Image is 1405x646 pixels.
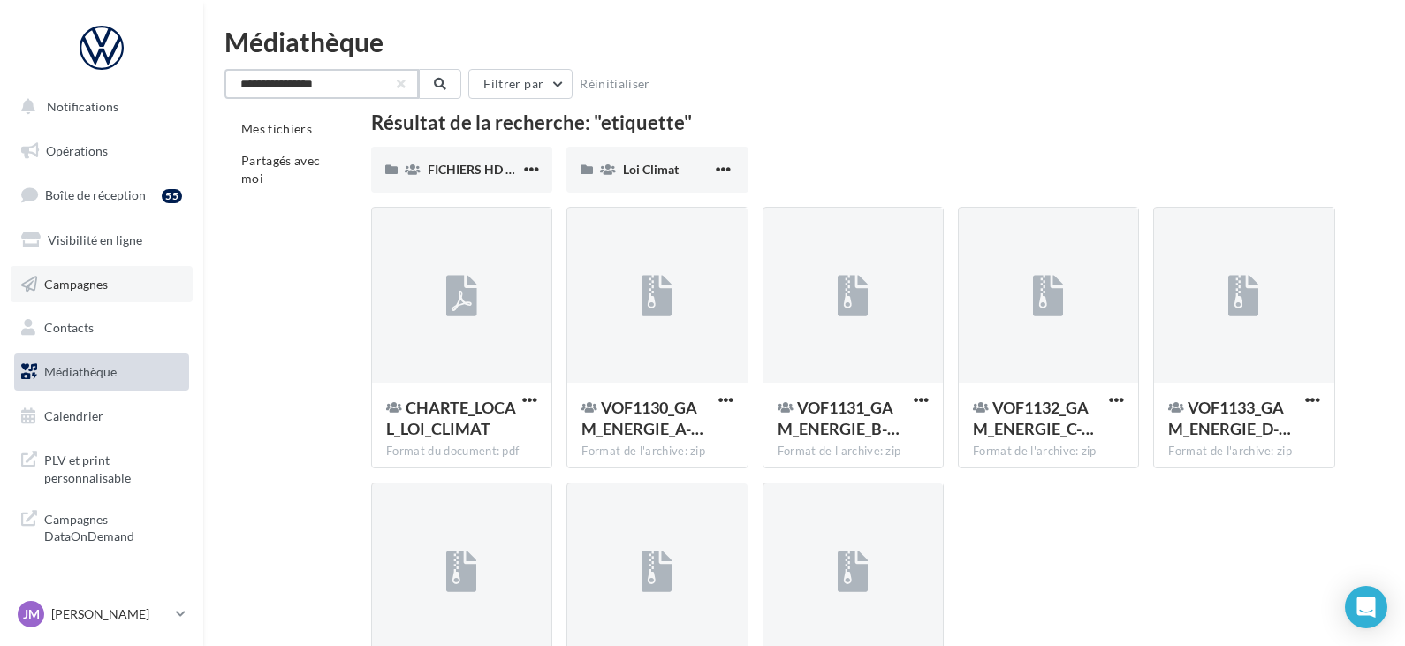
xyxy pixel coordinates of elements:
span: Visibilité en ligne [48,232,142,247]
a: Campagnes DataOnDemand [11,500,193,552]
div: Résultat de la recherche: "etiquette" [371,113,1335,133]
span: Campagnes DataOnDemand [44,507,182,545]
a: Contacts [11,309,193,346]
span: PLV et print personnalisable [44,448,182,486]
span: VOF1133_GAM_ENERGIE_D-PDF_1277x718 [1168,398,1291,438]
a: Médiathèque [11,353,193,391]
span: Mes fichiers [241,121,312,136]
div: Open Intercom Messenger [1345,586,1387,628]
div: Format de l'archive: zip [973,444,1124,460]
span: FICHIERS HD ETIQUETTES_ENERGIES [428,162,641,177]
span: Campagnes [44,276,108,291]
span: Loi Climat [623,162,679,177]
a: Opérations [11,133,193,170]
a: Campagnes [11,266,193,303]
span: Opérations [46,143,108,158]
div: Format de l'archive: zip [581,444,733,460]
span: VOF1130_GAM_ENERGIE_A-PDF_1277x718 [581,398,703,438]
div: Format de l'archive: zip [778,444,929,460]
span: JM [23,605,40,623]
div: Format de l'archive: zip [1168,444,1319,460]
span: Partagés avec moi [241,153,321,186]
span: Contacts [44,320,94,335]
span: VOF1131_GAM_ENERGIE_B-PDF_1277x718 [778,398,900,438]
a: Boîte de réception55 [11,176,193,214]
button: Notifications [11,88,186,125]
a: JM [PERSON_NAME] [14,597,189,631]
button: Filtrer par [468,69,573,99]
span: Boîte de réception [45,187,146,202]
span: VOF1132_GAM_ENERGIE_C-PDF_1277x718 [973,398,1094,438]
span: Médiathèque [44,364,117,379]
span: CHARTE_LOCAL_LOI_CLIMAT [386,398,516,438]
div: 55 [162,189,182,203]
div: Médiathèque [224,28,1384,55]
a: Calendrier [11,398,193,435]
a: PLV et print personnalisable [11,441,193,493]
a: Visibilité en ligne [11,222,193,259]
p: [PERSON_NAME] [51,605,169,623]
span: Notifications [47,99,118,114]
span: Calendrier [44,408,103,423]
button: Réinitialiser [573,73,657,95]
div: Format du document: pdf [386,444,537,460]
